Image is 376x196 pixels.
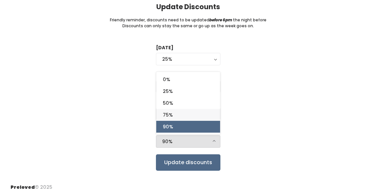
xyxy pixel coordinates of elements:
label: [DATE] [156,44,173,51]
input: Update discounts [156,154,220,171]
button: 25% [156,53,220,65]
span: 50% [163,99,173,107]
label: [DATE] [156,72,173,79]
i: before 6pm [209,17,232,23]
span: 90% [163,123,173,130]
small: Friendly reminder, discounts need to be updated the night before [110,17,266,23]
button: 90% [156,135,220,148]
span: 0% [163,76,170,83]
h4: Update Discounts [156,3,220,11]
span: 25% [163,88,173,95]
small: Discounts can only stay the same or go up as the week goes on. [122,23,254,29]
div: 90% [162,138,214,145]
div: 25% [162,55,214,63]
span: 75% [163,111,173,119]
div: © 2025 [11,179,52,191]
span: Preloved [11,184,35,190]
